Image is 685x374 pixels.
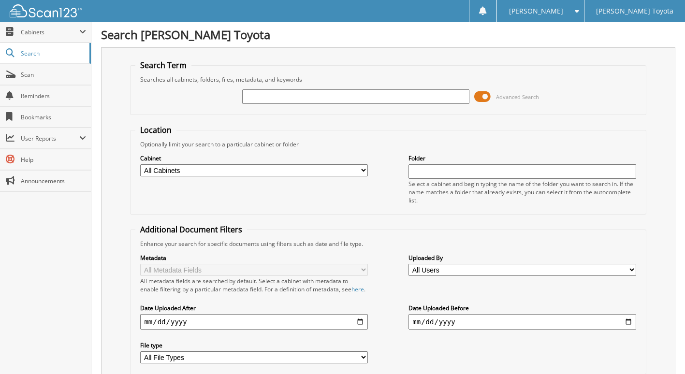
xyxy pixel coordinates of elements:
label: Folder [408,154,636,162]
label: File type [140,341,367,349]
legend: Location [135,125,176,135]
span: Bookmarks [21,113,86,121]
label: Date Uploaded Before [408,304,636,312]
span: Announcements [21,177,86,185]
a: here [351,285,364,293]
span: Scan [21,71,86,79]
div: Searches all cabinets, folders, files, metadata, and keywords [135,75,641,84]
legend: Additional Document Filters [135,224,247,235]
span: Cabinets [21,28,79,36]
span: Reminders [21,92,86,100]
input: start [140,314,367,330]
span: User Reports [21,134,79,143]
label: Date Uploaded After [140,304,367,312]
img: scan123-logo-white.svg [10,4,82,17]
span: Search [21,49,85,58]
legend: Search Term [135,60,191,71]
div: Enhance your search for specific documents using filters such as date and file type. [135,240,641,248]
div: Optionally limit your search to a particular cabinet or folder [135,140,641,148]
label: Cabinet [140,154,367,162]
label: Metadata [140,254,367,262]
div: Select a cabinet and begin typing the name of the folder you want to search in. If the name match... [408,180,636,204]
span: Help [21,156,86,164]
h1: Search [PERSON_NAME] Toyota [101,27,675,43]
span: Advanced Search [496,93,539,101]
span: [PERSON_NAME] Toyota [596,8,673,14]
label: Uploaded By [408,254,636,262]
div: All metadata fields are searched by default. Select a cabinet with metadata to enable filtering b... [140,277,367,293]
input: end [408,314,636,330]
span: [PERSON_NAME] [509,8,563,14]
